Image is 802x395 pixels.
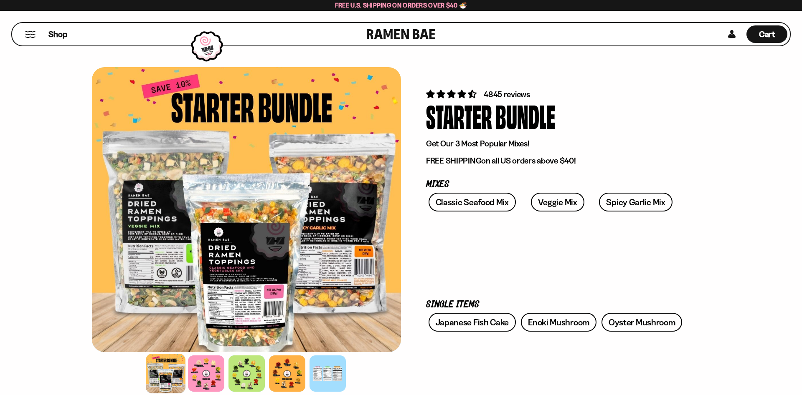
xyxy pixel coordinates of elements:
a: Japanese Fish Cake [429,313,516,332]
span: 4845 reviews [484,89,530,99]
div: Cart [746,23,787,45]
span: Shop [48,29,67,40]
a: Veggie Mix [531,193,584,211]
p: on all US orders above $40! [426,156,685,166]
span: Cart [759,29,775,39]
span: Free U.S. Shipping on Orders over $40 🍜 [335,1,467,9]
p: Single Items [426,301,685,309]
a: Shop [48,25,67,43]
span: 4.71 stars [426,89,478,99]
div: Starter [426,100,492,131]
button: Mobile Menu Trigger [25,31,36,38]
a: Classic Seafood Mix [429,193,516,211]
strong: FREE SHIPPING [426,156,481,166]
p: Mixes [426,181,685,189]
a: Oyster Mushroom [601,313,683,332]
a: Enoki Mushroom [521,313,596,332]
a: Spicy Garlic Mix [599,193,672,211]
p: Get Our 3 Most Popular Mixes! [426,138,685,149]
div: Bundle [495,100,555,131]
